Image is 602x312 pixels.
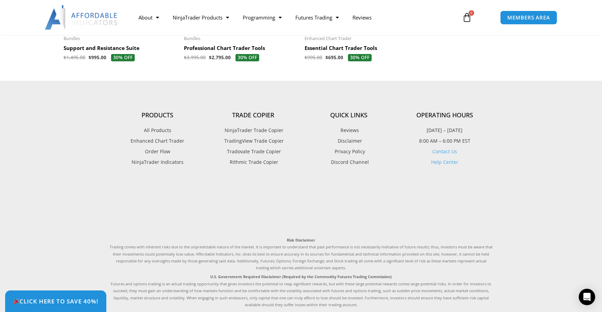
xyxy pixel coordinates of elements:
[228,158,278,167] span: Rithmic Trade Copier
[110,147,205,156] a: Order Flow
[64,54,85,61] bdi: 1,495.00
[64,54,66,61] span: $
[110,237,493,272] p: Trading comes with inherent risks due to the unpredictable nature of the market. It is important ...
[184,45,298,52] h2: Professional Chart Trader Tools
[397,112,493,119] h4: Operating Hours
[431,159,458,165] a: Help Center
[45,5,118,30] img: LogoAI | Affordable Indicators – NinjaTrader
[287,237,315,243] strong: Risk Disclaimer
[132,10,166,25] a: About
[336,136,362,145] span: Disclaimer
[346,10,378,25] a: Reviews
[184,54,187,61] span: $
[329,158,369,167] span: Discord Channel
[110,126,205,135] a: All Products
[236,54,259,62] span: 30% OFF
[64,45,177,54] a: Support and Resistance Suite
[184,45,298,54] a: Professional Chart Trader Tools
[205,126,301,135] a: NinjaTrader Trade Copier
[205,136,301,145] a: TradingView Trade Copier
[64,36,177,41] span: Bundles
[223,136,284,145] span: TradingView Trade Copier
[110,182,493,230] iframe: Customer reviews powered by Trustpilot
[184,36,298,41] span: Bundles
[397,136,493,145] p: 8:00 AM – 6:00 PM EST
[301,136,397,145] a: Disclaimer
[305,45,418,54] a: Essential Chart Trader Tools
[5,290,106,312] a: 🎉Click Here to save 40%!
[144,126,171,135] span: All Products
[132,10,454,25] nav: Menu
[236,10,289,25] a: Programming
[89,54,106,61] bdi: 995.00
[397,126,493,135] p: [DATE] – [DATE]
[209,54,212,61] span: $
[110,273,493,308] p: Futures and options trading is an actual trading opportunity that gives investors the potential t...
[111,54,135,62] span: 30% OFF
[13,298,98,304] span: Click Here to save 40%!
[579,289,595,305] div: Open Intercom Messenger
[348,54,372,62] span: 30% OFF
[166,10,236,25] a: NinjaTrader Products
[305,54,307,61] span: $
[64,45,177,52] h2: Support and Resistance Suite
[452,8,482,27] a: 0
[301,147,397,156] a: Privacy Policy
[110,136,205,145] a: Enhanced Chart Trader
[132,158,184,167] span: NinjaTrader Indicators
[301,158,397,167] a: Discord Channel
[205,158,301,167] a: Rithmic Trade Copier
[325,54,328,61] span: $
[110,158,205,167] a: NinjaTrader Indicators
[289,10,346,25] a: Futures Trading
[145,147,170,156] span: Order Flow
[469,10,474,16] span: 0
[205,147,301,156] a: Tradovate Trade Copier
[223,126,283,135] span: NinjaTrader Trade Copier
[507,15,550,20] span: MEMBERS AREA
[500,11,557,25] a: MEMBERS AREA
[205,112,301,119] h4: Trade Copier
[210,274,392,279] strong: U.S. Government Required Disclaimer (Required by the Commodity Futures Trading Commission)
[225,147,281,156] span: Tradovate Trade Copier
[305,36,418,41] span: Enhanced Chart Trader
[131,136,184,145] span: Enhanced Chart Trader
[13,298,19,304] img: 🎉
[333,147,365,156] span: Privacy Policy
[432,148,457,155] a: Contact Us
[339,126,359,135] span: Reviews
[325,54,343,61] bdi: 695.00
[209,54,231,61] bdi: 2,795.00
[305,45,418,52] h2: Essential Chart Trader Tools
[301,112,397,119] h4: Quick Links
[89,54,91,61] span: $
[305,54,322,61] bdi: 995.00
[110,112,205,119] h4: Products
[301,126,397,135] a: Reviews
[184,54,206,61] bdi: 3,995.00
